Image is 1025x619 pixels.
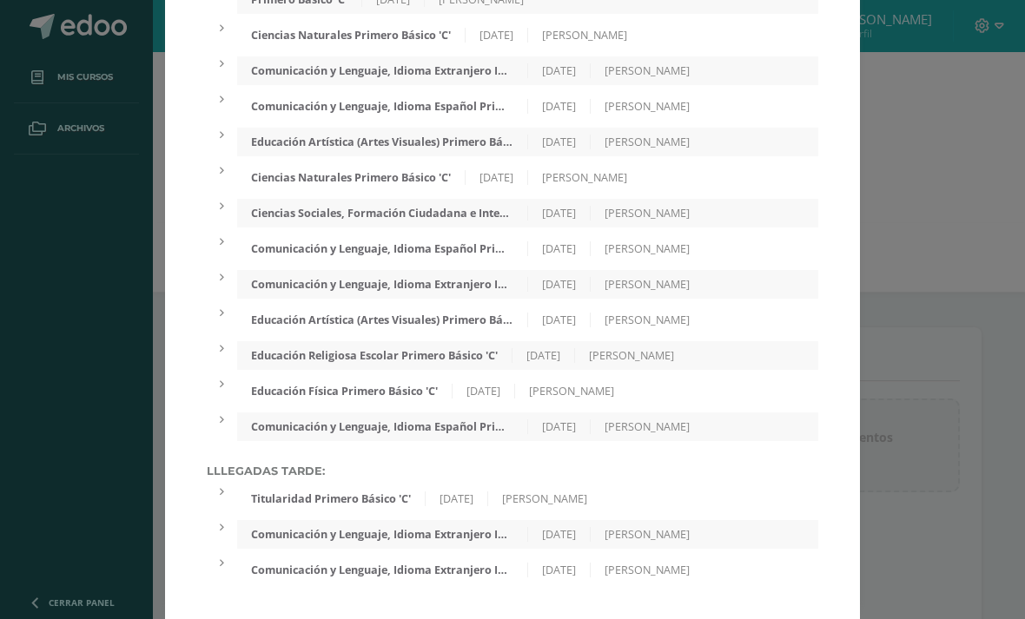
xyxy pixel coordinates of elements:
[237,348,512,363] div: Educación Religiosa Escolar Primero Básico 'C'
[237,527,527,542] div: Comunicación y Lenguaje, Idioma Extranjero Inglés Primero Básico 'C'
[528,206,591,221] div: [DATE]
[453,384,515,398] div: [DATE]
[488,491,601,506] div: [PERSON_NAME]
[591,241,704,256] div: [PERSON_NAME]
[237,206,527,221] div: Ciencias Sociales, Formación Ciudadana e Interculturalidad Primero Básico 'C'
[466,170,528,185] div: [DATE]
[591,99,704,114] div: [PERSON_NAME]
[591,527,704,542] div: [PERSON_NAME]
[528,419,591,434] div: [DATE]
[528,170,641,185] div: [PERSON_NAME]
[237,99,527,114] div: Comunicación y Lenguaje, Idioma Español Primero Básico 'C'
[591,206,704,221] div: [PERSON_NAME]
[591,563,704,577] div: [PERSON_NAME]
[237,170,466,185] div: Ciencias Naturales Primero Básico 'C'
[237,135,527,149] div: Educación Artística (Artes Visuales) Primero Básico 'C'
[528,28,641,43] div: [PERSON_NAME]
[528,241,591,256] div: [DATE]
[237,28,466,43] div: Ciencias Naturales Primero Básico 'C'
[515,384,628,398] div: [PERSON_NAME]
[591,135,704,149] div: [PERSON_NAME]
[237,563,527,577] div: Comunicación y Lenguaje, Idioma Extranjero Inglés Primero Básico 'C'
[237,419,527,434] div: Comunicación y Lenguaje, Idioma Español Primero Básico 'C'
[207,464,818,477] label: Lllegadas tarde:
[237,241,527,256] div: Comunicación y Lenguaje, Idioma Español Primero Básico 'C'
[466,28,528,43] div: [DATE]
[512,348,575,363] div: [DATE]
[528,63,591,78] div: [DATE]
[528,99,591,114] div: [DATE]
[237,63,527,78] div: Comunicación y Lenguaje, Idioma Extranjero Inglés Primero Básico 'C'
[237,491,426,506] div: Titularidad Primero Básico 'C'
[591,63,704,78] div: [PERSON_NAME]
[237,277,527,292] div: Comunicación y Lenguaje, Idioma Extranjero Inglés Primero Básico 'C'
[426,491,488,506] div: [DATE]
[591,419,704,434] div: [PERSON_NAME]
[237,313,527,327] div: Educación Artística (Artes Visuales) Primero Básico 'C'
[528,277,591,292] div: [DATE]
[575,348,688,363] div: [PERSON_NAME]
[237,384,453,398] div: Educación Física Primero Básico 'C'
[591,277,704,292] div: [PERSON_NAME]
[528,313,591,327] div: [DATE]
[528,563,591,577] div: [DATE]
[528,527,591,542] div: [DATE]
[528,135,591,149] div: [DATE]
[591,313,704,327] div: [PERSON_NAME]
